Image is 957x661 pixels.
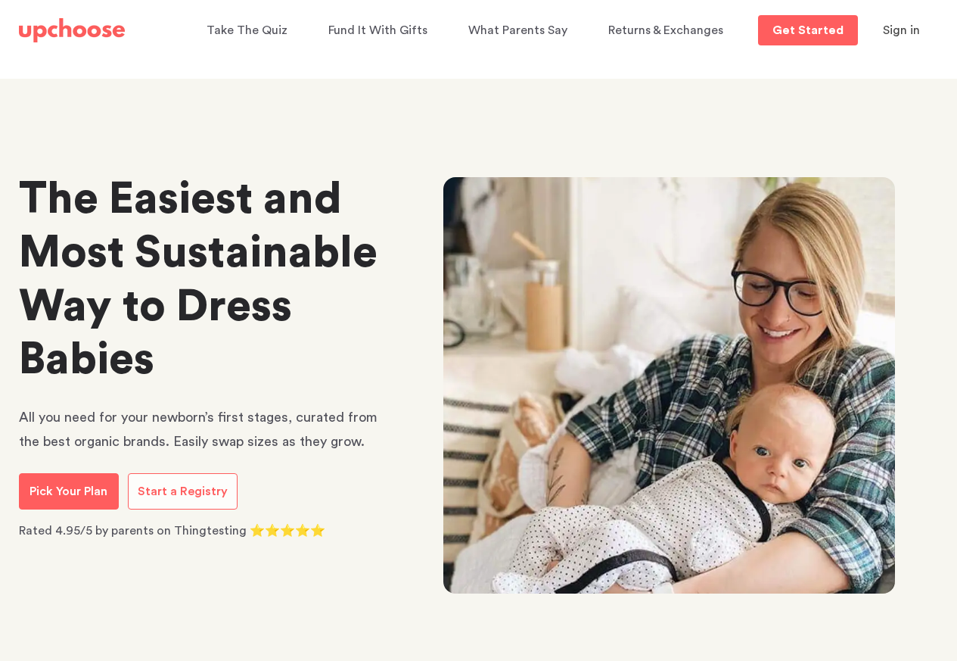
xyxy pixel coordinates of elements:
span: Sign in [883,24,920,36]
img: newborn baby [443,177,895,594]
span: What Parents Say [468,24,567,36]
span: All you need for your newborn’s first stages, curated from the best organic brands. Easily swap s... [19,410,378,448]
p: Pick Your Plan [30,482,107,500]
button: Sign in [864,15,939,45]
p: Get Started [772,24,844,36]
span: Returns & Exchanges [608,24,723,36]
a: Get Started [758,15,858,45]
span: Fund It With Gifts [328,24,427,36]
strong: The Easiest and Most Sustainable Way to Dress Babies [19,177,378,382]
span: Take The Quiz [207,24,287,36]
a: Fund It With Gifts [328,16,432,45]
a: UpChoose [19,15,125,46]
p: Rated 4.95/5 by parents on Thingtesting ⭐⭐⭐⭐⭐ [19,522,382,541]
span: Start a Registry [138,485,228,497]
img: UpChoose [19,18,125,42]
a: Returns & Exchanges [608,16,728,45]
a: Start a Registry [128,473,238,510]
a: Pick Your Plan [19,473,119,510]
a: What Parents Say [468,16,572,45]
a: Take The Quiz [207,16,292,45]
